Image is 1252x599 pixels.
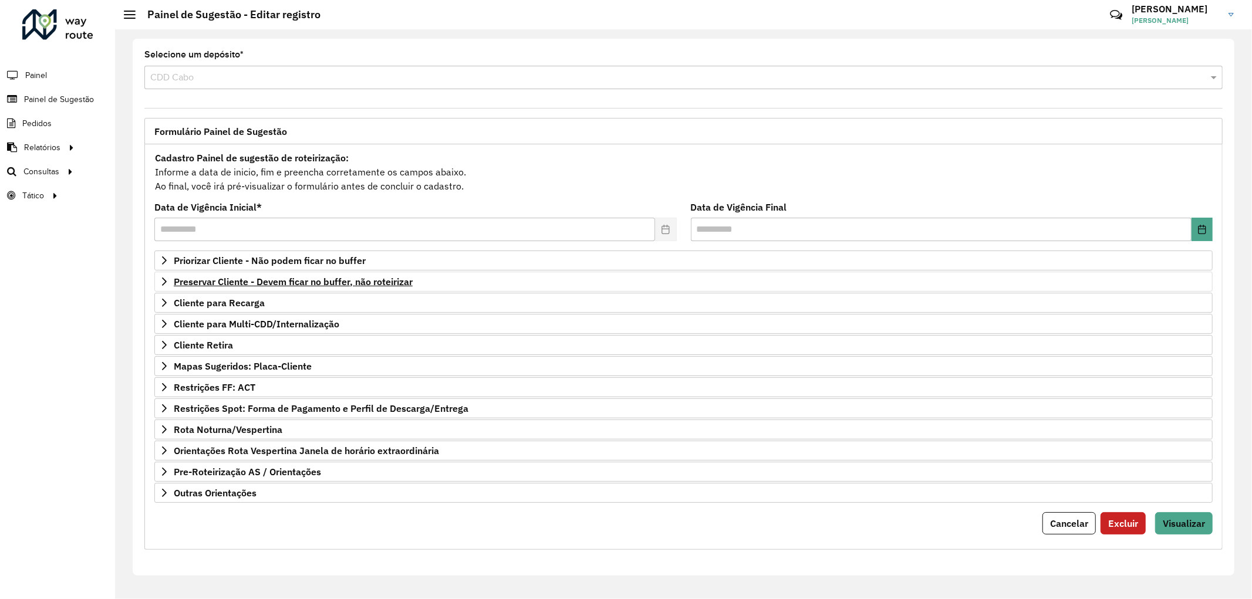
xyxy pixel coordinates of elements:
[1103,2,1129,28] a: Contato Rápido
[174,488,257,498] span: Outras Orientações
[174,340,233,350] span: Cliente Retira
[1042,512,1096,534] button: Cancelar
[1101,512,1146,534] button: Excluir
[24,93,94,106] span: Painel de Sugestão
[1155,512,1213,534] button: Visualizar
[154,314,1213,334] a: Cliente para Multi-CDD/Internalização
[174,425,282,434] span: Rota Noturna/Vespertina
[154,272,1213,292] a: Preservar Cliente - Devem ficar no buffer, não roteirizar
[24,141,60,154] span: Relatórios
[174,256,366,265] span: Priorizar Cliente - Não podem ficar no buffer
[1132,15,1220,26] span: [PERSON_NAME]
[154,441,1213,461] a: Orientações Rota Vespertina Janela de horário extraordinária
[154,462,1213,482] a: Pre-Roteirização AS / Orientações
[174,298,265,307] span: Cliente para Recarga
[154,251,1213,270] a: Priorizar Cliente - Não podem ficar no buffer
[154,377,1213,397] a: Restrições FF: ACT
[174,319,339,329] span: Cliente para Multi-CDD/Internalização
[155,152,349,164] strong: Cadastro Painel de sugestão de roteirização:
[174,383,255,392] span: Restrições FF: ACT
[1163,517,1205,529] span: Visualizar
[144,48,244,62] label: Selecione um depósito
[174,446,439,455] span: Orientações Rota Vespertina Janela de horário extraordinária
[23,165,59,178] span: Consultas
[174,277,413,286] span: Preservar Cliente - Devem ficar no buffer, não roteirizar
[22,189,44,202] span: Tático
[1132,4,1220,15] h3: [PERSON_NAME]
[174,404,468,413] span: Restrições Spot: Forma de Pagamento e Perfil de Descarga/Entrega
[154,200,262,214] label: Data de Vigência Inicial
[136,8,320,21] h2: Painel de Sugestão - Editar registro
[154,419,1213,439] a: Rota Noturna/Vespertina
[154,127,287,136] span: Formulário Painel de Sugestão
[154,335,1213,355] a: Cliente Retira
[1192,218,1213,241] button: Choose Date
[154,398,1213,418] a: Restrições Spot: Forma de Pagamento e Perfil de Descarga/Entrega
[154,356,1213,376] a: Mapas Sugeridos: Placa-Cliente
[22,117,52,130] span: Pedidos
[25,69,47,82] span: Painel
[691,200,787,214] label: Data de Vigência Final
[154,150,1213,194] div: Informe a data de inicio, fim e preencha corretamente os campos abaixo. Ao final, você irá pré-vi...
[1108,517,1138,529] span: Excluir
[174,467,321,476] span: Pre-Roteirização AS / Orientações
[174,361,312,371] span: Mapas Sugeridos: Placa-Cliente
[154,483,1213,503] a: Outras Orientações
[154,293,1213,313] a: Cliente para Recarga
[1050,517,1088,529] span: Cancelar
